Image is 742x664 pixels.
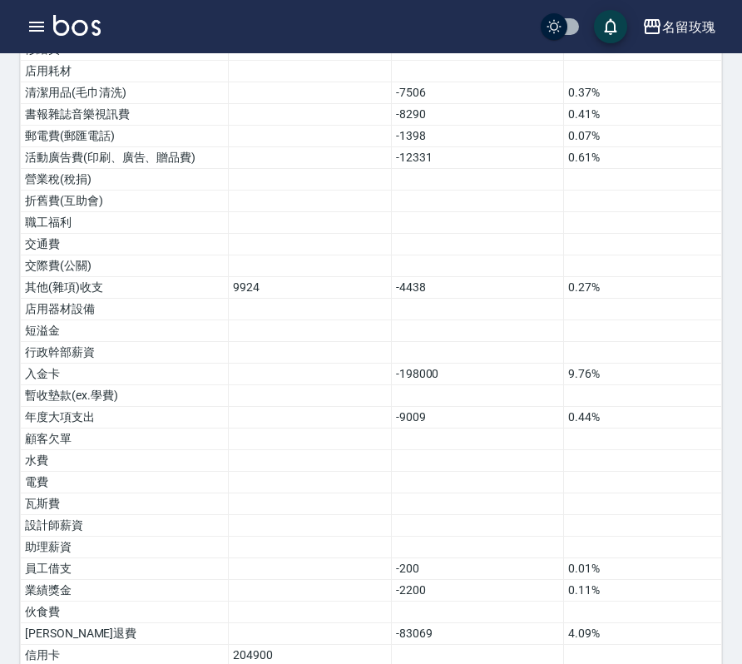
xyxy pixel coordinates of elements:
[564,580,722,602] td: 0.11%
[564,407,722,429] td: 0.44%
[21,104,229,126] td: 書報雜誌音樂視訊費
[21,212,229,234] td: 職工福利
[21,364,229,385] td: 入金卡
[564,558,722,580] td: 0.01%
[662,17,715,37] div: 名留玫瑰
[391,126,563,147] td: -1398
[564,104,722,126] td: 0.41%
[564,623,722,645] td: 4.09%
[391,147,563,169] td: -12331
[594,10,627,43] button: save
[21,126,229,147] td: 郵電費(郵匯電話)
[564,147,722,169] td: 0.61%
[391,104,563,126] td: -8290
[564,126,722,147] td: 0.07%
[53,15,101,36] img: Logo
[21,407,229,429] td: 年度大項支出
[21,169,229,191] td: 營業稅(稅捐)
[391,558,563,580] td: -200
[21,537,229,558] td: 助理薪資
[636,10,722,44] button: 名留玫瑰
[21,61,229,82] td: 店用耗材
[391,364,563,385] td: -198000
[21,255,229,277] td: 交際費(公關)
[21,602,229,623] td: 伙食費
[21,450,229,472] td: 水費
[564,82,722,104] td: 0.37%
[391,82,563,104] td: -7506
[21,147,229,169] td: 活動廣告費(印刷、廣告、贈品費)
[21,299,229,320] td: 店用器材設備
[391,277,563,299] td: -4438
[21,472,229,493] td: 電費
[21,320,229,342] td: 短溢金
[21,277,229,299] td: 其他(雜項)收支
[21,493,229,515] td: 瓦斯費
[21,82,229,104] td: 清潔用品(毛巾清洗)
[391,580,563,602] td: -2200
[21,580,229,602] td: 業績獎金
[564,364,722,385] td: 9.76%
[229,277,392,299] td: 9924
[391,623,563,645] td: -83069
[21,429,229,450] td: 顧客欠單
[21,191,229,212] td: 折舊費(互助會)
[21,515,229,537] td: 設計師薪資
[391,407,563,429] td: -9009
[21,385,229,407] td: 暫收墊款(ex.學費)
[21,234,229,255] td: 交通費
[21,623,229,645] td: [PERSON_NAME]退費
[21,342,229,364] td: 行政幹部薪資
[21,558,229,580] td: 員工借支
[564,277,722,299] td: 0.27%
